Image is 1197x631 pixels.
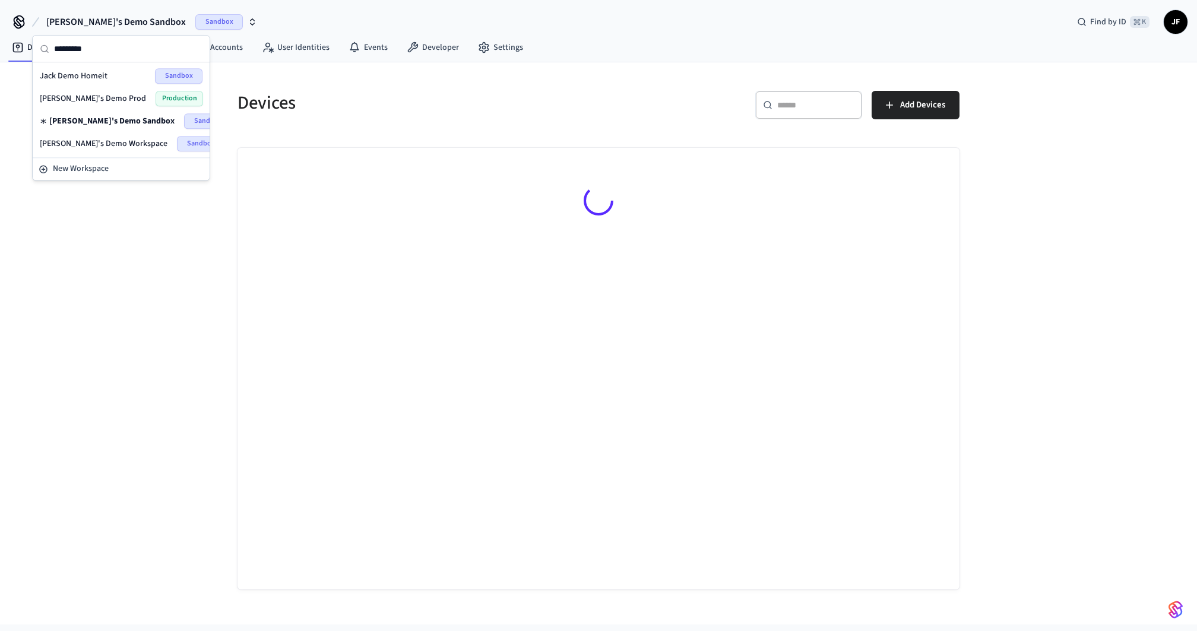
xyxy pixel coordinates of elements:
span: [PERSON_NAME]'s Demo Workspace [40,138,167,150]
button: JF [1164,10,1187,34]
span: Add Devices [900,97,945,113]
span: Jack Demo Homeit [40,70,107,82]
span: [PERSON_NAME]'s Demo Prod [40,93,146,104]
img: SeamLogoGradient.69752ec5.svg [1168,600,1183,619]
a: Settings [468,37,533,58]
span: Find by ID [1090,16,1126,28]
span: [PERSON_NAME]'s Demo Sandbox [49,115,175,127]
span: New Workspace [53,163,109,175]
span: JF [1165,11,1186,33]
a: Devices [2,37,64,58]
button: New Workspace [34,159,208,179]
div: Find by ID⌘ K [1068,11,1159,33]
h5: Devices [237,91,591,115]
span: [PERSON_NAME]'s Demo Sandbox [46,15,186,29]
div: Suggestions [33,62,210,157]
span: Sandbox [155,68,202,84]
a: Developer [397,37,468,58]
span: ⌘ K [1130,16,1149,28]
a: User Identities [252,37,339,58]
span: Sandbox [177,136,224,151]
span: Production [156,91,203,106]
span: Sandbox [195,14,243,30]
span: Sandbox [184,113,232,129]
button: Add Devices [872,91,959,119]
a: Events [339,37,397,58]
